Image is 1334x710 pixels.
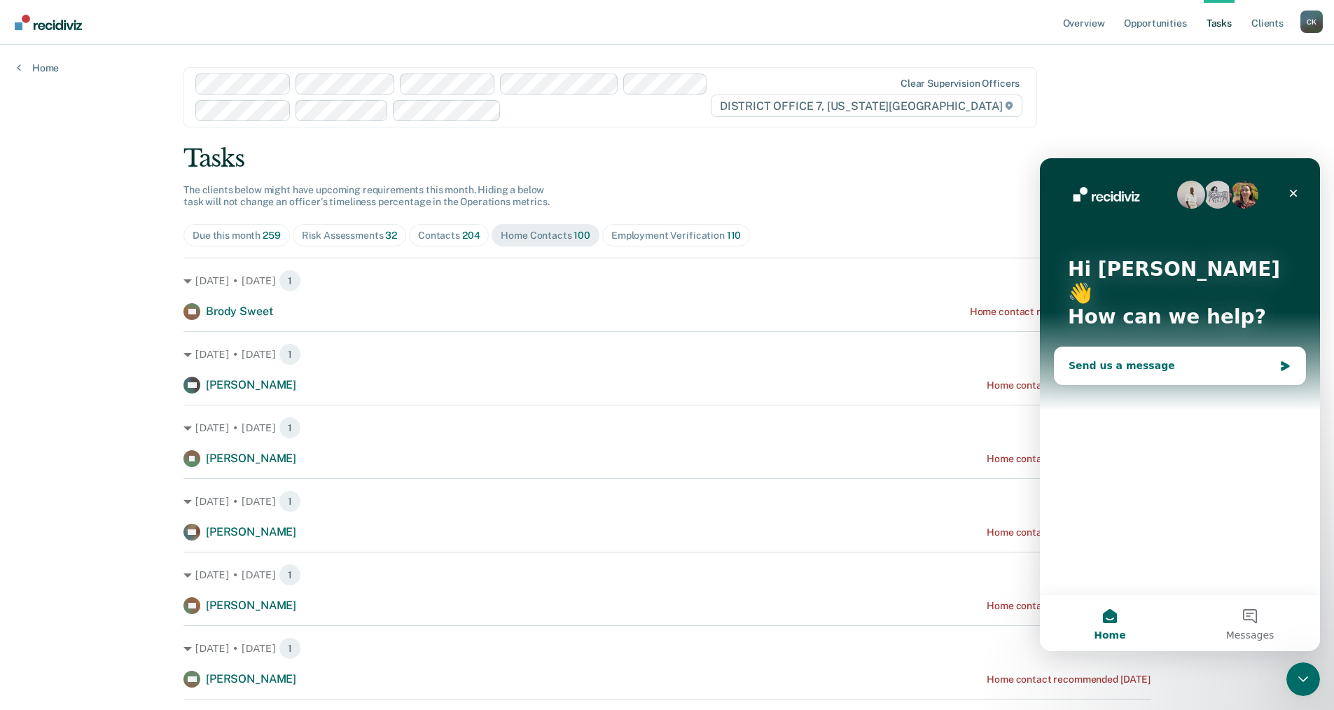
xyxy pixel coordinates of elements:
div: Home Contacts [501,230,590,242]
a: Home [17,62,59,74]
div: Contacts [418,230,480,242]
iframe: Intercom live chat [1040,158,1320,651]
div: Risk Assessments [302,230,397,242]
div: Employment Verification [611,230,741,242]
img: Recidiviz [15,15,82,30]
div: [DATE] • [DATE] 1 [183,270,1151,292]
span: 1 [279,490,301,513]
div: [DATE] • [DATE] 1 [183,490,1151,513]
span: [PERSON_NAME] [206,599,296,612]
span: [PERSON_NAME] [206,525,296,538]
div: Due this month [193,230,281,242]
span: DISTRICT OFFICE 7, [US_STATE][GEOGRAPHIC_DATA] [711,95,1022,117]
div: Home contact recommended [DATE] [987,527,1151,538]
span: Brody Sweet [206,305,272,318]
span: 100 [574,230,590,241]
span: 1 [279,417,301,439]
span: [PERSON_NAME] [206,452,296,465]
span: 1 [279,270,301,292]
div: Home contact recommended [DATE] [987,674,1151,685]
div: [DATE] • [DATE] 1 [183,343,1151,366]
span: 259 [263,230,281,241]
div: Home contact recommended [DATE] [987,380,1151,391]
div: Home contact recommended [DATE] [987,453,1151,465]
span: The clients below might have upcoming requirements this month. Hiding a below task will not chang... [183,184,550,207]
span: [PERSON_NAME] [206,378,296,391]
div: Tasks [183,144,1151,173]
button: Profile dropdown button [1300,11,1323,33]
div: Home contact recommended a year ago [970,306,1151,318]
div: Home contact recommended [DATE] [987,600,1151,612]
span: 32 [385,230,397,241]
div: [DATE] • [DATE] 1 [183,564,1151,586]
span: 110 [727,230,742,241]
span: 204 [462,230,480,241]
span: 1 [279,343,301,366]
span: 1 [279,637,301,660]
div: [DATE] • [DATE] 1 [183,417,1151,439]
span: [PERSON_NAME] [206,672,296,685]
span: 1 [279,564,301,586]
div: [DATE] • [DATE] 1 [183,637,1151,660]
div: Clear supervision officers [901,78,1020,90]
iframe: Intercom live chat [1286,662,1320,696]
div: C K [1300,11,1323,33]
